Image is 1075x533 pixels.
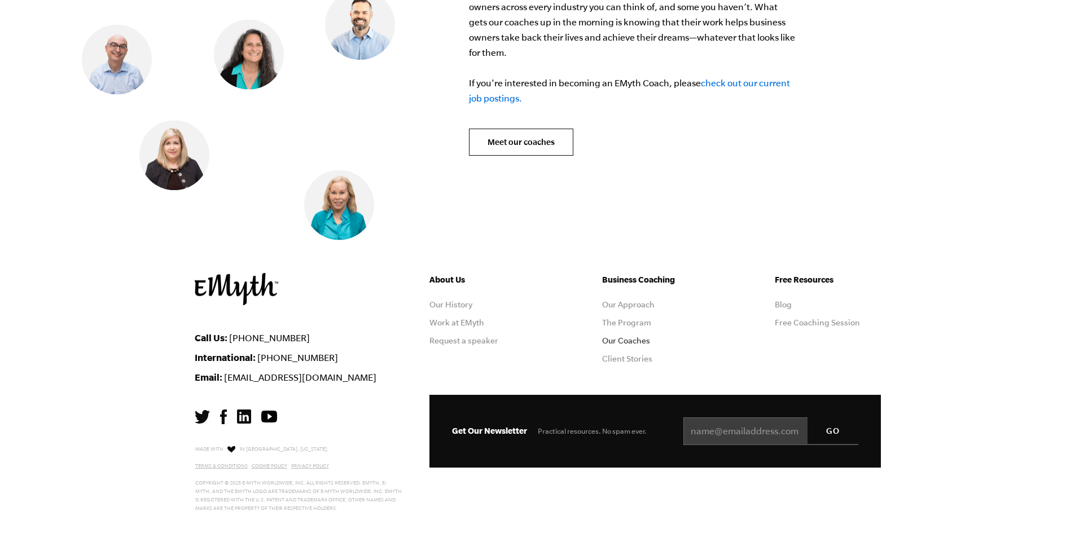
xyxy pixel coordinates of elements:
[429,336,498,345] a: Request a speaker
[252,463,287,469] a: Cookie Policy
[195,273,278,305] img: EMyth
[195,352,256,363] strong: International:
[224,372,376,382] a: [EMAIL_ADDRESS][DOMAIN_NAME]
[229,333,310,343] a: [PHONE_NUMBER]
[195,463,248,469] a: Terms & Conditions
[195,443,402,513] p: Made with in [GEOGRAPHIC_DATA], [US_STATE]. Copyright © 2025 E-Myth Worldwide, Inc. All rights re...
[452,426,527,435] span: Get Our Newsletter
[291,463,329,469] a: Privacy Policy
[429,318,484,327] a: Work at EMyth
[214,20,284,90] img: Judith Lerner, EMyth Business Coach
[227,446,235,453] img: Love
[139,121,209,191] img: Tricia Amara, EMyth Business Coach
[257,353,338,363] a: [PHONE_NUMBER]
[195,332,227,343] strong: Call Us:
[538,427,647,435] span: Practical resources. No spam ever.
[823,452,1075,533] iframe: Chat Widget
[775,273,881,287] h5: Free Resources
[469,78,790,103] a: check out our current job postings.
[602,300,655,309] a: Our Approach
[220,409,227,424] img: Facebook
[602,354,652,363] a: Client Stories
[195,372,222,382] strong: Email:
[808,417,858,444] input: GO
[775,318,860,327] a: Free Coaching Session
[683,417,858,446] input: name@emailaddress.com
[602,318,651,327] a: The Program
[775,300,792,309] a: Blog
[602,273,708,287] h5: Business Coaching
[195,410,210,424] img: Twitter
[237,409,251,424] img: LinkedIn
[602,336,650,345] a: Our Coaches
[469,129,573,156] a: Meet our coaches
[261,411,277,422] img: YouTube
[82,25,152,95] img: Shachar Perlman, EMyth Business Coach
[429,300,472,309] a: Our History
[304,170,374,240] img: Lynn Goza, EMyth Business Coach
[429,273,536,287] h5: About Us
